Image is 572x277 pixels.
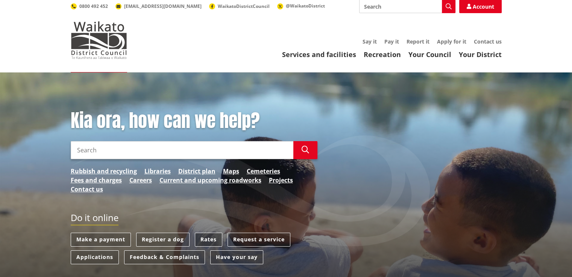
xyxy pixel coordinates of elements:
[286,3,325,9] span: @WaikatoDistrict
[459,50,502,59] a: Your District
[115,3,202,9] a: [EMAIL_ADDRESS][DOMAIN_NAME]
[210,250,263,264] a: Have your say
[195,233,222,247] a: Rates
[79,3,108,9] span: 0800 492 452
[407,38,429,45] a: Report it
[437,38,466,45] a: Apply for it
[408,50,451,59] a: Your Council
[71,3,108,9] a: 0800 492 452
[228,233,290,247] a: Request a service
[277,3,325,9] a: @WaikatoDistrict
[247,167,280,176] a: Cemeteries
[223,167,239,176] a: Maps
[71,141,293,159] input: Search input
[269,176,293,185] a: Projects
[136,233,190,247] a: Register a dog
[209,3,270,9] a: WaikatoDistrictCouncil
[159,176,261,185] a: Current and upcoming roadworks
[364,50,401,59] a: Recreation
[178,167,215,176] a: District plan
[218,3,270,9] span: WaikatoDistrictCouncil
[124,3,202,9] span: [EMAIL_ADDRESS][DOMAIN_NAME]
[129,176,152,185] a: Careers
[124,250,205,264] a: Feedback & Complaints
[71,233,131,247] a: Make a payment
[71,21,127,59] img: Waikato District Council - Te Kaunihera aa Takiwaa o Waikato
[71,167,137,176] a: Rubbish and recycling
[537,245,564,272] iframe: Messenger Launcher
[71,185,103,194] a: Contact us
[71,212,118,226] h2: Do it online
[71,110,317,132] h1: Kia ora, how can we help?
[144,167,171,176] a: Libraries
[71,250,119,264] a: Applications
[282,50,356,59] a: Services and facilities
[474,38,502,45] a: Contact us
[71,176,122,185] a: Fees and charges
[363,38,377,45] a: Say it
[384,38,399,45] a: Pay it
